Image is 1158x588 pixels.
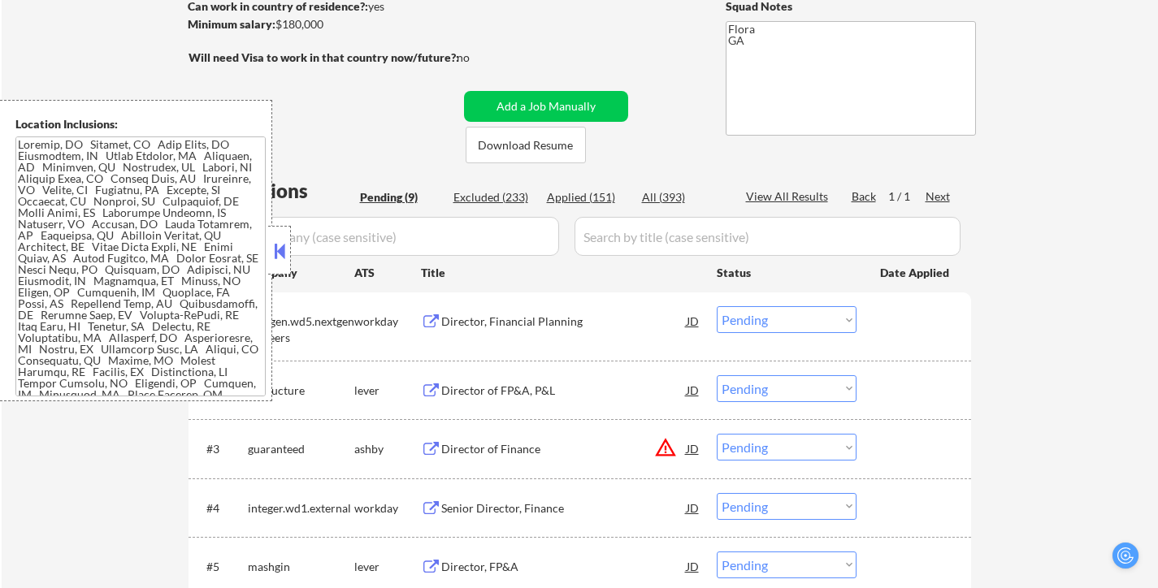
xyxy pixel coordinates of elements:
[852,188,878,205] div: Back
[453,189,535,205] div: Excluded (233)
[685,375,701,404] div: JD
[685,434,701,463] div: JD
[193,217,559,256] input: Search by company (case sensitive)
[441,383,687,399] div: Director of FP&A, P&L
[188,17,275,31] strong: Minimum salary:
[248,500,354,517] div: integer.wd1.external
[880,265,952,281] div: Date Applied
[15,116,266,132] div: Location Inclusions:
[685,493,701,522] div: JD
[206,500,235,517] div: #4
[354,500,421,517] div: workday
[360,189,441,205] div: Pending (9)
[654,436,677,459] button: warning_amber
[354,383,421,399] div: lever
[547,189,628,205] div: Applied (151)
[642,189,723,205] div: All (393)
[441,441,687,457] div: Director of Finance
[248,383,354,399] div: instructure
[206,559,235,575] div: #5
[717,257,857,287] div: Status
[441,500,687,517] div: Senior Director, Finance
[248,313,354,345] div: nextgen.wd5.nextgen_careers
[354,559,421,575] div: lever
[685,306,701,335] div: JD
[746,188,833,205] div: View All Results
[189,50,459,64] strong: Will need Visa to work in that country now/future?:
[441,559,687,575] div: Director, FP&A
[354,441,421,457] div: ashby
[421,265,701,281] div: Title
[248,265,354,281] div: Company
[354,313,421,330] div: workday
[188,16,458,32] div: $180,000
[464,91,628,122] button: Add a Job Manually
[441,313,687,330] div: Director, Financial Planning
[926,188,952,205] div: Next
[206,441,235,457] div: #3
[354,265,421,281] div: ATS
[466,127,586,163] button: Download Resume
[248,559,354,575] div: mashgin
[685,551,701,581] div: JD
[575,217,961,256] input: Search by title (case sensitive)
[457,50,503,66] div: no
[888,188,926,205] div: 1 / 1
[248,441,354,457] div: guaranteed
